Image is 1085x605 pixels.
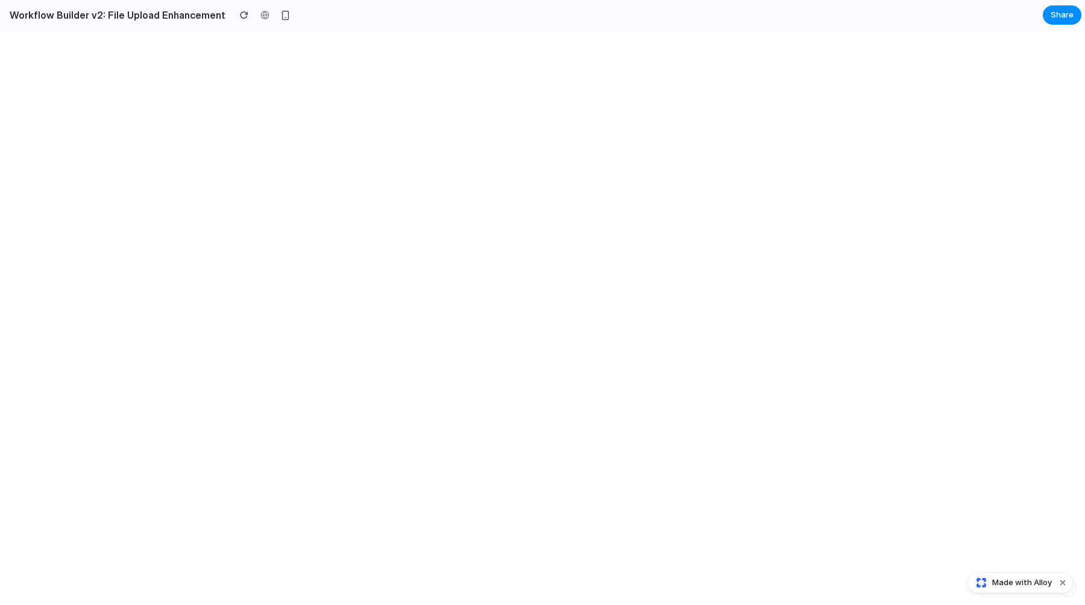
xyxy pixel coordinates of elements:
h2: Workflow Builder v2: File Upload Enhancement [5,8,225,22]
span: Share [1051,9,1074,21]
span: Made with Alloy [992,577,1052,589]
button: Share [1043,5,1081,25]
button: Dismiss watermark [1055,575,1070,590]
a: Made with Alloy [968,577,1053,589]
